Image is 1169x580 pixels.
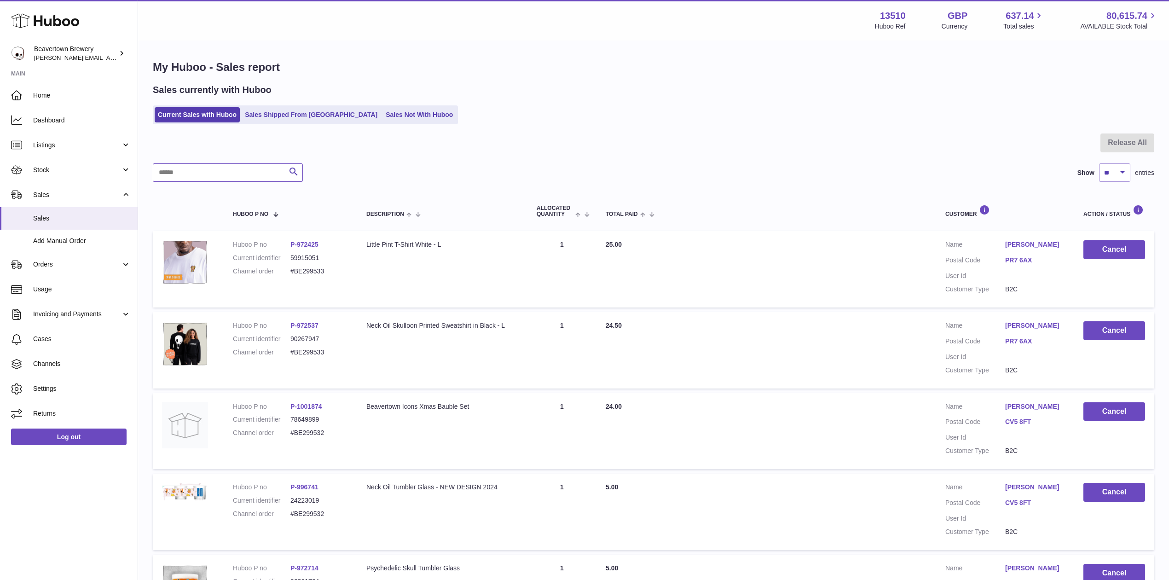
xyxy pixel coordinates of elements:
dt: Postal Code [945,418,1005,429]
strong: 13510 [880,10,906,22]
dt: Current identifier [233,496,290,505]
div: Action / Status [1083,205,1145,217]
span: 80,615.74 [1106,10,1147,22]
dt: Channel order [233,267,290,276]
strong: GBP [948,10,967,22]
dt: Name [945,483,1005,494]
dt: Name [945,321,1005,332]
img: Matthew.McCormack@beavertownbrewery.co.uk [11,46,25,60]
td: 1 [527,474,596,550]
dt: Postal Code [945,256,1005,267]
a: 80,615.74 AVAILABLE Stock Total [1080,10,1158,31]
dt: Huboo P no [233,564,290,573]
dd: 90267947 [290,335,348,343]
dt: Channel order [233,429,290,437]
img: Beavertown-Summer-Merch-Pint-White-Tshirt-Zoom.png [162,240,208,284]
td: 1 [527,312,596,389]
span: Dashboard [33,116,131,125]
span: [PERSON_NAME][EMAIL_ADDRESS][PERSON_NAME][DOMAIN_NAME] [34,54,234,61]
span: Home [33,91,131,100]
span: Add Manual Order [33,237,131,245]
div: Huboo Ref [875,22,906,31]
button: Cancel [1083,321,1145,340]
a: CV5 8FT [1005,499,1065,507]
dd: #BE299532 [290,429,348,437]
dt: Channel order [233,348,290,357]
span: 5.00 [606,483,618,491]
span: Sales [33,191,121,199]
a: PR7 6AX [1005,337,1065,346]
span: 24.50 [606,322,622,329]
dd: B2C [1005,528,1065,536]
a: [PERSON_NAME] [1005,240,1065,249]
span: 637.14 [1006,10,1034,22]
dt: Postal Code [945,337,1005,348]
a: [PERSON_NAME] [1005,402,1065,411]
dt: Current identifier [233,254,290,262]
span: Listings [33,141,121,150]
img: no-photo.jpg [162,402,208,448]
a: [PERSON_NAME] [1005,483,1065,492]
span: Total sales [1003,22,1044,31]
dt: Customer Type [945,528,1005,536]
span: Orders [33,260,121,269]
a: P-1001874 [290,403,322,410]
dt: Huboo P no [233,321,290,330]
a: Sales Shipped From [GEOGRAPHIC_DATA] [242,107,381,122]
a: CV5 8FT [1005,418,1065,426]
a: P-972425 [290,241,318,248]
button: Cancel [1083,240,1145,259]
dd: 78649899 [290,415,348,424]
span: AVAILABLE Stock Total [1080,22,1158,31]
a: PR7 6AX [1005,256,1065,265]
dt: Current identifier [233,335,290,343]
dd: 59915051 [290,254,348,262]
dt: Name [945,402,1005,413]
span: Channels [33,360,131,368]
dt: Name [945,240,1005,251]
div: Beavertown Brewery [34,45,117,62]
span: 24.00 [606,403,622,410]
span: Description [366,211,404,217]
dt: Huboo P no [233,240,290,249]
td: 1 [527,231,596,307]
a: P-996741 [290,483,318,491]
div: Customer [945,205,1065,217]
h2: Sales currently with Huboo [153,84,272,96]
span: 25.00 [606,241,622,248]
dd: 24223019 [290,496,348,505]
button: Cancel [1083,402,1145,421]
dd: #BE299533 [290,348,348,357]
span: Huboo P no [233,211,268,217]
span: Total paid [606,211,638,217]
dt: Postal Code [945,499,1005,510]
button: Cancel [1083,483,1145,502]
dt: Customer Type [945,447,1005,455]
td: 1 [527,393,596,470]
span: Settings [33,384,131,393]
span: Invoicing and Payments [33,310,121,319]
dt: Customer Type [945,366,1005,375]
dt: Customer Type [945,285,1005,294]
dt: Name [945,564,1005,575]
img: beavertown-brewery-sweatshirt-black-neck.png [162,321,208,367]
a: Sales Not With Huboo [382,107,456,122]
dd: B2C [1005,447,1065,455]
div: Little Pint T-Shirt White - L [366,240,518,249]
a: 637.14 Total sales [1003,10,1044,31]
dt: Huboo P no [233,483,290,492]
div: Beavertown Icons Xmas Bauble Set [366,402,518,411]
dt: Huboo P no [233,402,290,411]
dt: User Id [945,433,1005,442]
span: ALLOCATED Quantity [537,205,573,217]
dt: User Id [945,353,1005,361]
dd: B2C [1005,366,1065,375]
span: entries [1135,168,1154,177]
a: [PERSON_NAME] [1005,321,1065,330]
dd: #BE299532 [290,510,348,518]
dt: User Id [945,514,1005,523]
span: Cases [33,335,131,343]
label: Show [1077,168,1094,177]
span: Usage [33,285,131,294]
a: P-972537 [290,322,318,329]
